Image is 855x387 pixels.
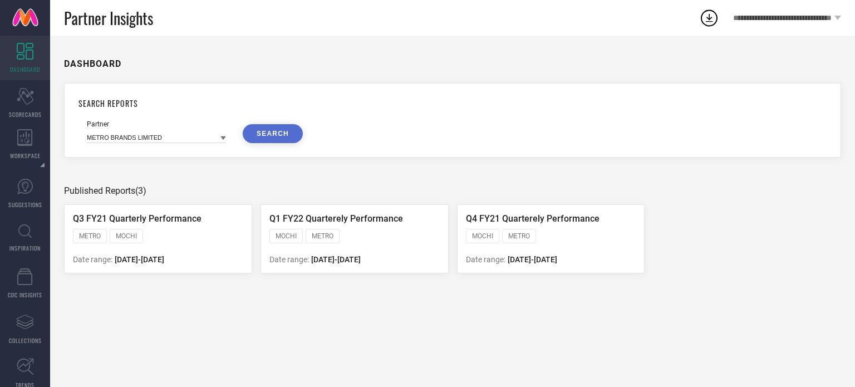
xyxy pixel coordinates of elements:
[276,232,297,240] span: MOCHI
[64,7,153,30] span: Partner Insights
[64,58,121,69] h1: DASHBOARD
[311,255,361,264] span: [DATE] - [DATE]
[87,120,226,128] div: Partner
[78,97,827,109] h1: SEARCH REPORTS
[269,213,403,224] span: Q1 FY22 Quarterely Performance
[115,255,164,264] span: [DATE] - [DATE]
[269,255,309,264] span: Date range:
[466,213,600,224] span: Q4 FY21 Quarterely Performance
[472,232,493,240] span: MOCHI
[312,232,333,240] span: METRO
[243,124,303,143] button: SEARCH
[8,200,42,209] span: SUGGESTIONS
[8,291,42,299] span: CDC INSIGHTS
[466,255,505,264] span: Date range:
[9,244,41,252] span: INSPIRATION
[73,255,112,264] span: Date range:
[79,232,101,240] span: METRO
[64,185,841,196] div: Published Reports (3)
[9,110,42,119] span: SCORECARDS
[9,336,42,345] span: COLLECTIONS
[508,232,530,240] span: METRO
[10,65,40,74] span: DASHBOARD
[699,8,719,28] div: Open download list
[116,232,137,240] span: MOCHI
[508,255,557,264] span: [DATE] - [DATE]
[73,213,202,224] span: Q3 FY21 Quarterly Performance
[10,151,41,160] span: WORKSPACE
